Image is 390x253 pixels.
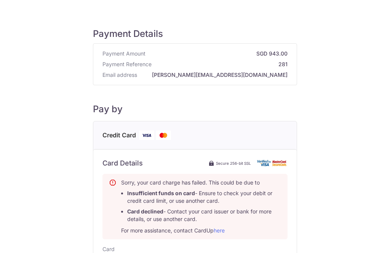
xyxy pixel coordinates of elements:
img: Mastercard [156,130,171,140]
li: - Ensure to check your debit or credit card limit, or use another card. [127,189,281,205]
img: Card secure [257,160,288,166]
h5: Pay by [93,103,297,115]
h5: Payment Details [93,28,297,40]
span: Email address [102,71,137,79]
b: Card declined [127,208,163,215]
img: Visa [139,130,154,140]
span: Payment Amount [102,50,145,57]
span: Secure 256-bit SSL [216,160,251,166]
strong: [PERSON_NAME][EMAIL_ADDRESS][DOMAIN_NAME] [140,71,288,79]
strong: 281 [155,60,288,68]
b: Insufficient funds on card [127,190,195,196]
h6: Card Details [102,159,143,168]
strong: SGD 943.00 [149,50,288,57]
span: Payment Reference [102,60,152,68]
li: - Contact your card issuer or bank for more details, or use another card. [127,208,281,223]
a: here [214,227,225,234]
div: Sorry, your card charge has failed. This could be due to For more assistance, contact CardUp [121,179,281,234]
span: Credit Card [102,130,136,140]
label: Card [102,245,115,253]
